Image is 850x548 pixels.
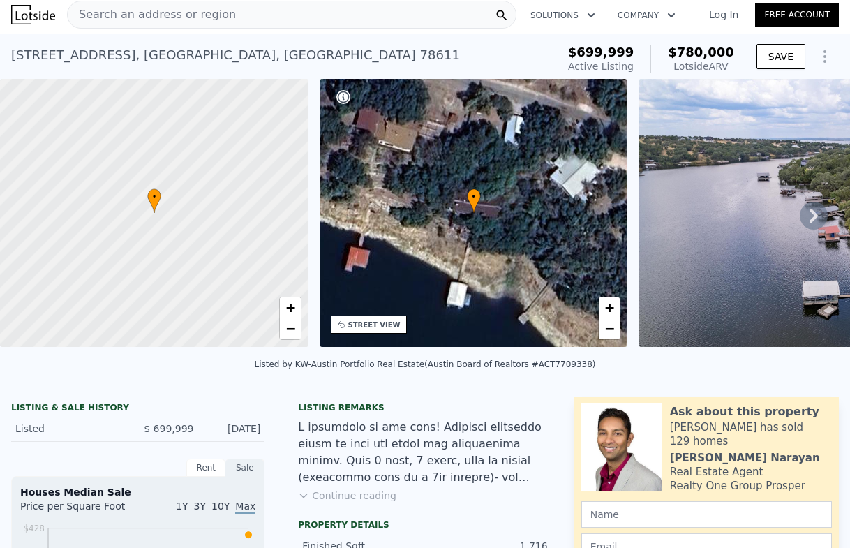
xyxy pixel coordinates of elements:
tspan: $428 [23,524,45,533]
span: $ 699,999 [144,423,193,434]
div: Realty One Group Prosper [670,479,805,493]
span: • [147,191,161,203]
div: [PERSON_NAME] Narayan [670,451,820,465]
button: SAVE [756,44,805,69]
span: + [285,299,294,316]
div: Lotside ARV [668,59,734,73]
div: STREET VIEW [348,320,401,330]
span: Active Listing [568,61,634,72]
div: Real Estate Agent [670,465,763,479]
button: Solutions [519,3,606,28]
span: 10Y [211,501,230,512]
div: Listed by KW-Austin Portfolio Real Estate (Austin Board of Realtors #ACT7709338) [254,360,595,369]
div: Ask about this property [670,403,819,420]
div: LISTING & SALE HISTORY [11,402,264,416]
div: [PERSON_NAME] has sold 129 homes [670,420,832,448]
button: Company [606,3,687,28]
span: − [605,320,614,337]
img: Lotside [11,5,55,24]
div: L ipsumdolo si ame cons! Adipisci elitseddo eiusm te inci utl etdol mag aliquaenima minimv. Quis ... [298,419,551,486]
span: − [285,320,294,337]
span: $699,999 [568,45,634,59]
div: • [467,188,481,213]
span: Search an address or region [68,6,236,23]
button: Show Options [811,43,839,71]
div: Property details [298,519,551,531]
div: [STREET_ADDRESS] , [GEOGRAPHIC_DATA] , [GEOGRAPHIC_DATA] 78611 [11,45,460,65]
div: Sale [225,459,264,477]
div: Houses Median Sale [20,485,255,499]
span: Max [235,501,255,514]
span: • [467,191,481,203]
a: Log In [692,8,755,22]
div: [DATE] [204,422,260,436]
div: Listing remarks [298,402,551,413]
a: Zoom out [280,318,301,339]
div: Listed [15,422,127,436]
a: Free Account [755,3,839,27]
button: Continue reading [298,489,396,503]
span: + [605,299,614,316]
span: $780,000 [668,45,734,59]
span: 1Y [176,501,188,512]
a: Zoom out [599,318,620,339]
a: Zoom in [599,297,620,318]
div: • [147,188,161,213]
span: 3Y [194,501,206,512]
a: Zoom in [280,297,301,318]
div: Rent [186,459,225,477]
input: Name [581,501,832,528]
div: Price per Square Foot [20,499,138,521]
